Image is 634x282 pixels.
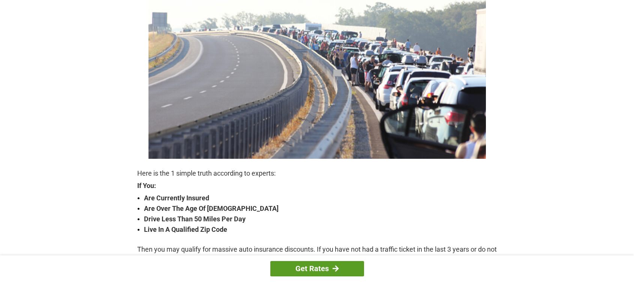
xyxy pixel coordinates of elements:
a: Get Rates [270,261,364,276]
p: Here is the 1 simple truth according to experts: [137,168,497,179]
p: Then you may qualify for massive auto insurance discounts. If you have not had a traffic ticket i... [137,244,497,265]
strong: Are Over The Age Of [DEMOGRAPHIC_DATA] [144,203,497,214]
strong: If You: [137,182,497,189]
strong: Drive Less Than 50 Miles Per Day [144,214,497,224]
strong: Live In A Qualified Zip Code [144,224,497,235]
strong: Are Currently Insured [144,193,497,203]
